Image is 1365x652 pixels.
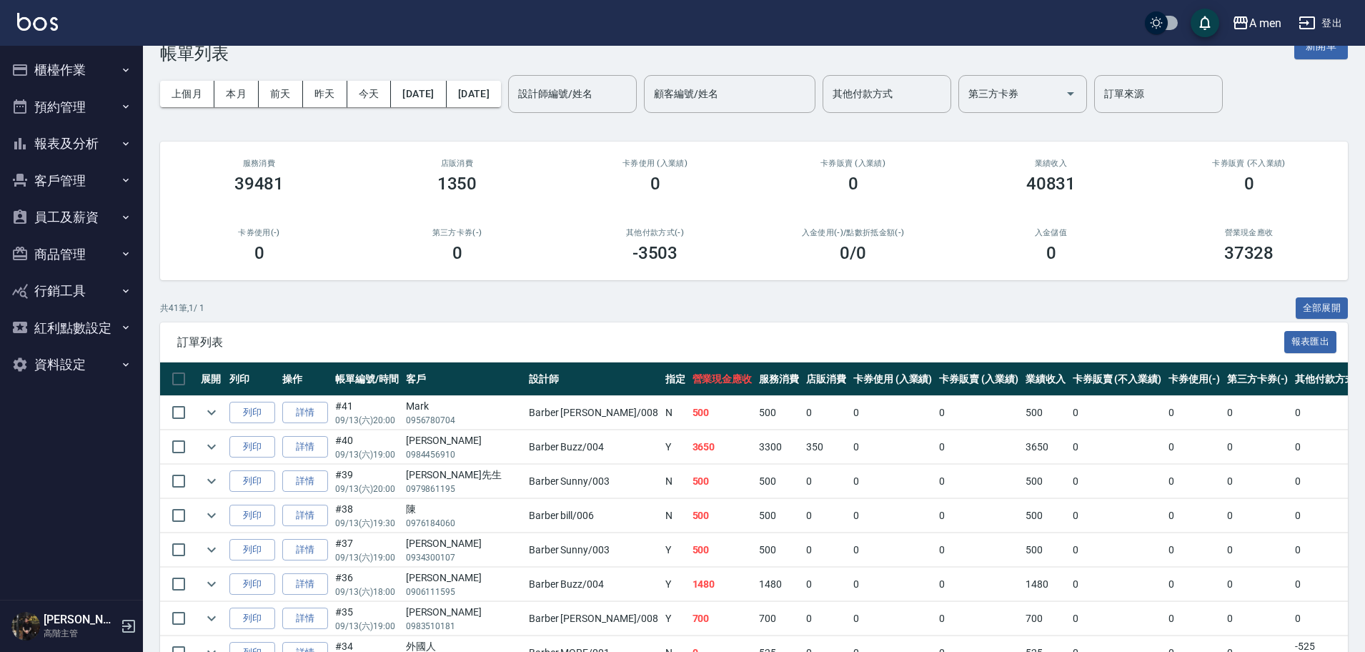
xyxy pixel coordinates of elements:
div: [PERSON_NAME] [406,570,522,586]
td: 500 [755,465,803,498]
td: 0 [1223,396,1292,430]
td: 3300 [755,430,803,464]
button: 資料設定 [6,346,137,383]
div: Mark [406,399,522,414]
button: expand row [201,470,222,492]
td: 0 [935,396,1022,430]
button: 列印 [229,608,275,630]
td: 0 [1165,465,1223,498]
td: 500 [689,499,756,533]
img: Person [11,612,40,641]
button: 報表匯出 [1284,331,1337,353]
td: 500 [1022,533,1069,567]
h2: 卡券使用 (入業績) [573,159,737,168]
td: 500 [1022,396,1069,430]
td: 0 [803,396,850,430]
h3: 0 [452,243,462,263]
td: 0 [1165,396,1223,430]
h2: 業績收入 [969,159,1133,168]
button: 前天 [259,81,303,107]
td: Barber [PERSON_NAME] /008 [525,396,662,430]
th: 第三方卡券(-) [1223,362,1292,396]
div: [PERSON_NAME]先生 [406,468,522,483]
button: A men [1226,9,1287,38]
td: 0 [1165,499,1223,533]
h2: 入金儲值 [969,228,1133,237]
h3: 1350 [437,174,477,194]
a: 詳情 [282,402,328,424]
h3: 0 [254,243,264,263]
h3: 服務消費 [177,159,341,168]
td: Y [662,568,689,601]
th: 設計師 [525,362,662,396]
td: 0 [1069,533,1165,567]
a: 詳情 [282,436,328,458]
td: N [662,465,689,498]
button: 列印 [229,402,275,424]
button: 櫃檯作業 [6,51,137,89]
a: 詳情 [282,608,328,630]
button: expand row [201,402,222,423]
td: 500 [755,533,803,567]
td: 0 [935,602,1022,636]
td: 500 [689,533,756,567]
td: Barber [PERSON_NAME] /008 [525,602,662,636]
button: 員工及薪資 [6,199,137,236]
td: #39 [332,465,402,498]
td: 0 [850,430,936,464]
h2: 其他付款方式(-) [573,228,737,237]
td: 700 [1022,602,1069,636]
td: 0 [1165,430,1223,464]
p: 09/13 (六) 20:00 [335,414,399,427]
a: 詳情 [282,539,328,561]
th: 卡券販賣 (不入業績) [1069,362,1165,396]
h2: 第三方卡券(-) [375,228,539,237]
button: 列印 [229,470,275,493]
h3: 0 /0 [840,243,866,263]
td: 500 [1022,499,1069,533]
button: 列印 [229,573,275,596]
td: 3650 [689,430,756,464]
p: 09/13 (六) 19:00 [335,551,399,564]
a: 詳情 [282,573,328,596]
p: 09/13 (六) 19:30 [335,517,399,530]
td: 0 [935,568,1022,601]
p: 0984456910 [406,448,522,461]
td: #37 [332,533,402,567]
td: Barber Sunny /003 [525,533,662,567]
td: 0 [1223,533,1292,567]
th: 列印 [226,362,279,396]
a: 新開單 [1294,39,1348,52]
div: [PERSON_NAME] [406,536,522,551]
td: #38 [332,499,402,533]
td: 0 [1165,533,1223,567]
td: 0 [1223,499,1292,533]
td: 350 [803,430,850,464]
button: 商品管理 [6,236,137,273]
p: 0956780704 [406,414,522,427]
td: N [662,499,689,533]
img: Logo [17,13,58,31]
td: 0 [850,533,936,567]
th: 店販消費 [803,362,850,396]
th: 展開 [197,362,226,396]
button: expand row [201,505,222,526]
button: 列印 [229,539,275,561]
button: 列印 [229,505,275,527]
th: 指定 [662,362,689,396]
th: 卡券使用(-) [1165,362,1223,396]
td: 500 [689,396,756,430]
button: 本月 [214,81,259,107]
td: 1480 [689,568,756,601]
button: 登出 [1293,10,1348,36]
h5: [PERSON_NAME] [44,613,116,627]
button: 列印 [229,436,275,458]
td: #41 [332,396,402,430]
p: 共 41 筆, 1 / 1 [160,302,204,315]
h3: 39481 [234,174,284,194]
td: 0 [1069,568,1165,601]
p: 0934300107 [406,551,522,564]
button: 報表及分析 [6,125,137,162]
button: 新開單 [1294,33,1348,59]
h3: 0 [848,174,858,194]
